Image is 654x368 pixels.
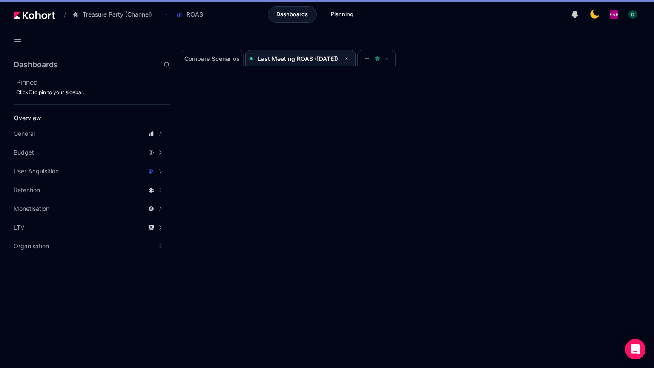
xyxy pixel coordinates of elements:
span: Planning [331,10,353,19]
span: Overview [14,114,41,121]
h2: Dashboards [14,61,58,69]
span: General [14,129,35,138]
span: ROAS [186,10,203,19]
span: Last Meeting ROAS ([DATE]) [258,55,338,62]
span: › [163,11,169,18]
span: Treasure Party (Channel) [83,10,152,19]
button: Treasure Party (Channel) [68,7,161,22]
img: Kohort logo [14,11,55,19]
span: Retention [14,186,40,194]
span: Budget [14,148,34,157]
span: Monetisation [14,204,49,213]
span: Compare Scenarios [184,56,240,62]
a: Overview [11,112,156,124]
span: / [57,10,66,19]
a: Planning [322,6,371,23]
img: logo_PlayQ_20230721100321046856.png [610,10,618,19]
span: User Acquisition [14,167,59,175]
span: LTV [14,223,25,232]
button: ROAS [172,7,212,22]
span: Dashboards [276,10,308,19]
div: Open Intercom Messenger [625,339,645,359]
h2: Pinned [16,77,170,87]
a: Dashboards [268,6,317,23]
div: Click to pin to your sidebar. [16,89,170,96]
span: Organisation [14,242,49,250]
